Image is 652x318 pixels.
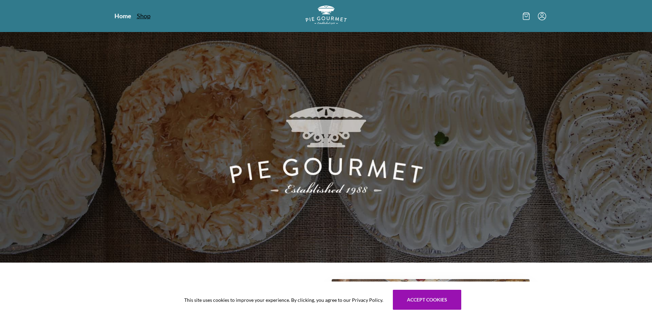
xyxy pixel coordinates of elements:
a: Home [114,12,131,20]
span: This site uses cookies to improve your experience. By clicking, you agree to our Privacy Policy. [184,296,383,304]
button: Accept cookies [393,290,461,310]
button: Menu [538,12,546,20]
img: logo [306,6,347,24]
a: Logo [306,6,347,26]
a: Shop [137,12,151,20]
